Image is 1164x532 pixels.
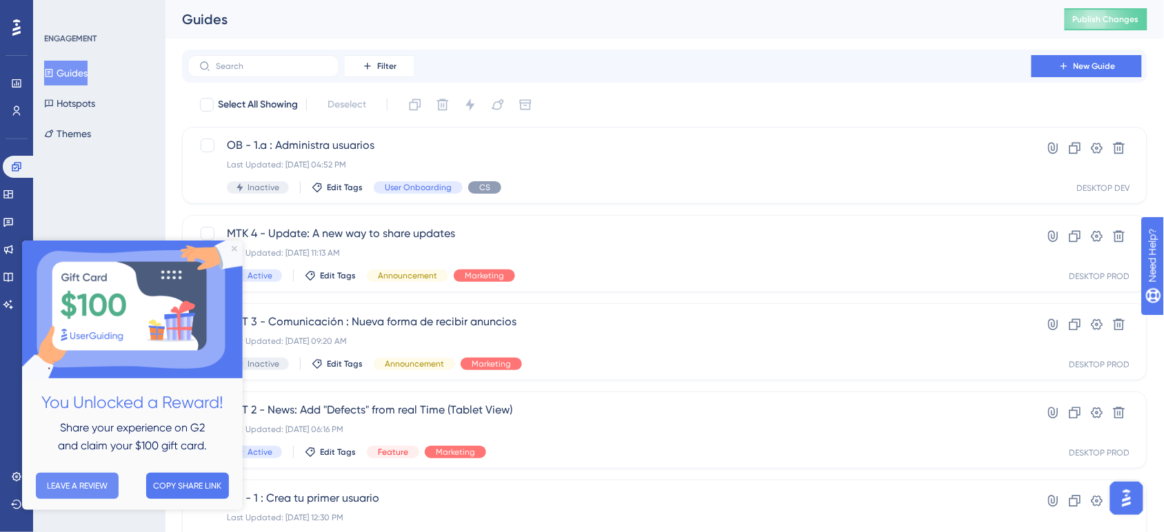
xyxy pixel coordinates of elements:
[227,490,992,507] span: OB - 1 : Crea tu primer usuario
[218,96,298,113] span: Select All Showing
[1032,55,1142,77] button: New Guide
[327,358,363,369] span: Edit Tags
[11,149,210,176] h2: You Unlocked a Reward!
[377,61,397,72] span: Filter
[44,61,88,85] button: Guides
[248,270,272,281] span: Active
[320,270,356,281] span: Edit Tags
[227,314,992,330] span: MKT 3 - Comunicación : Nueva forma de recibir anuncios
[44,33,97,44] div: ENGAGEMENT
[305,447,356,458] button: Edit Tags
[14,232,97,258] button: LEAVE A REVIEW
[227,137,992,154] span: OB - 1.a : Administra usuarios
[32,3,86,20] span: Need Help?
[465,270,504,281] span: Marketing
[479,182,490,193] span: CS
[378,447,408,458] span: Feature
[436,447,475,458] span: Marketing
[248,358,279,369] span: Inactive
[385,182,452,193] span: User Onboarding
[328,96,366,113] span: Deselect
[248,447,272,458] span: Active
[227,424,992,435] div: Last Updated: [DATE] 06:16 PM
[216,61,328,71] input: Search
[124,232,207,258] button: COPY SHARE LINK
[248,182,279,193] span: Inactive
[1065,8,1147,30] button: Publish Changes
[472,358,511,369] span: Marketing
[182,10,1030,29] div: Guides
[1070,271,1130,282] div: DESKTOP PROD
[1070,359,1130,370] div: DESKTOP PROD
[227,247,992,258] div: Last Updated: [DATE] 11:13 AM
[227,159,992,170] div: Last Updated: [DATE] 04:52 PM
[44,91,95,116] button: Hotspots
[345,55,414,77] button: Filter
[1077,183,1130,194] div: DESKTOP DEV
[210,6,215,11] div: Close Preview
[320,447,356,458] span: Edit Tags
[44,121,91,146] button: Themes
[227,336,992,347] div: Last Updated: [DATE] 09:20 AM
[227,225,992,242] span: MTK 4 - Update: A new way to share updates
[312,182,363,193] button: Edit Tags
[327,182,363,193] span: Edit Tags
[1106,478,1147,519] iframe: UserGuiding AI Assistant Launcher
[1074,61,1116,72] span: New Guide
[378,270,437,281] span: Announcement
[38,181,183,194] span: Share your experience on G2
[312,358,363,369] button: Edit Tags
[385,358,444,369] span: Announcement
[1070,447,1130,458] div: DESKTOP PROD
[315,92,379,117] button: Deselect
[1073,14,1139,25] span: Publish Changes
[305,270,356,281] button: Edit Tags
[227,402,992,418] span: MKT 2 - News: Add "Defects" from real Time (Tablet View)
[36,198,185,212] span: and claim your $100 gift card.
[227,512,992,523] div: Last Updated: [DATE] 12:30 PM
